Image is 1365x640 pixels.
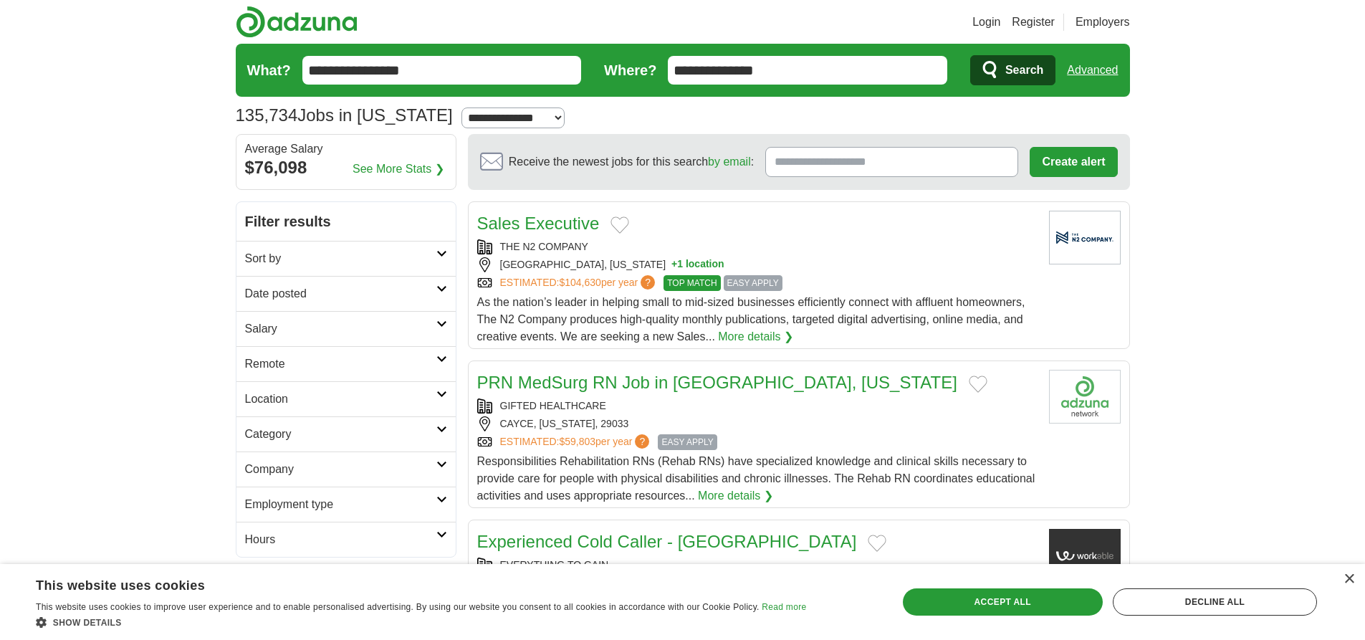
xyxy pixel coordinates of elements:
div: Average Salary [245,143,447,155]
span: TOP MATCH [664,275,720,291]
button: Add to favorite jobs [969,376,987,393]
div: Accept all [903,588,1103,616]
h2: Salary [245,320,436,338]
div: $76,098 [245,155,447,181]
span: $59,803 [559,436,595,447]
img: Adzuna logo [236,6,358,38]
h2: Sort by [245,250,436,267]
div: [GEOGRAPHIC_DATA], [US_STATE] [477,257,1038,272]
span: ? [641,275,655,290]
a: ESTIMATED:$104,630per year? [500,275,658,291]
button: Add to favorite jobs [868,535,886,552]
span: EASY APPLY [724,275,782,291]
a: Remote [236,346,456,381]
a: Salary [236,311,456,346]
a: ESTIMATED:$59,803per year? [500,434,653,450]
a: Category [236,416,456,452]
span: Show details [53,618,122,628]
span: + [671,257,677,272]
h2: Date posted [245,285,436,302]
span: Responsibilities Rehabilitation RNs (Rehab RNs) have specialized knowledge and clinical skills ne... [477,455,1035,502]
div: This website uses cookies [36,573,770,594]
a: PRN MedSurg RN Job in [GEOGRAPHIC_DATA], [US_STATE] [477,373,957,392]
a: More details ❯ [718,328,793,345]
h2: Filter results [236,202,456,241]
label: Where? [604,59,656,81]
h2: Remote [245,355,436,373]
a: Sort by [236,241,456,276]
div: Close [1344,574,1354,585]
span: As the nation’s leader in helping small to mid-sized businesses efficiently connect with affluent... [477,296,1025,343]
a: Location [236,381,456,416]
a: More details ❯ [698,487,773,505]
button: Search [970,55,1055,85]
div: THE N2 COMPANY [477,239,1038,254]
span: Receive the newest jobs for this search : [509,153,754,171]
div: Decline all [1113,588,1317,616]
a: Date posted [236,276,456,311]
a: Employment type [236,487,456,522]
div: EVERYTHING TO GAIN [477,558,1038,573]
label: What? [247,59,291,81]
a: Login [972,14,1000,31]
h2: Location [245,391,436,408]
a: Read more, opens a new window [762,602,806,612]
span: Search [1005,56,1043,85]
h1: Jobs in [US_STATE] [236,105,453,125]
a: Register [1012,14,1055,31]
button: +1 location [671,257,724,272]
button: Add to favorite jobs [610,216,629,234]
a: by email [708,156,751,168]
img: Company logo [1049,529,1121,583]
a: Employers [1076,14,1130,31]
div: CAYCE, [US_STATE], 29033 [477,416,1038,431]
span: 135,734 [236,102,298,128]
span: This website uses cookies to improve user experience and to enable personalised advertising. By u... [36,602,760,612]
img: Company logo [1049,211,1121,264]
div: Show details [36,615,806,629]
a: Sales Executive [477,214,600,233]
h2: Employment type [245,496,436,513]
a: Experienced Cold Caller - [GEOGRAPHIC_DATA] [477,532,857,551]
a: Advanced [1067,56,1118,85]
span: EASY APPLY [658,434,717,450]
a: See More Stats ❯ [353,161,444,178]
a: Hours [236,522,456,557]
a: Company [236,452,456,487]
div: GIFTED HEALTHCARE [477,398,1038,414]
h2: Category [245,426,436,443]
img: Company logo [1049,370,1121,424]
h2: Hours [245,531,436,548]
span: ? [635,434,649,449]
span: $104,630 [559,277,600,288]
button: Create alert [1030,147,1117,177]
h2: Company [245,461,436,478]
